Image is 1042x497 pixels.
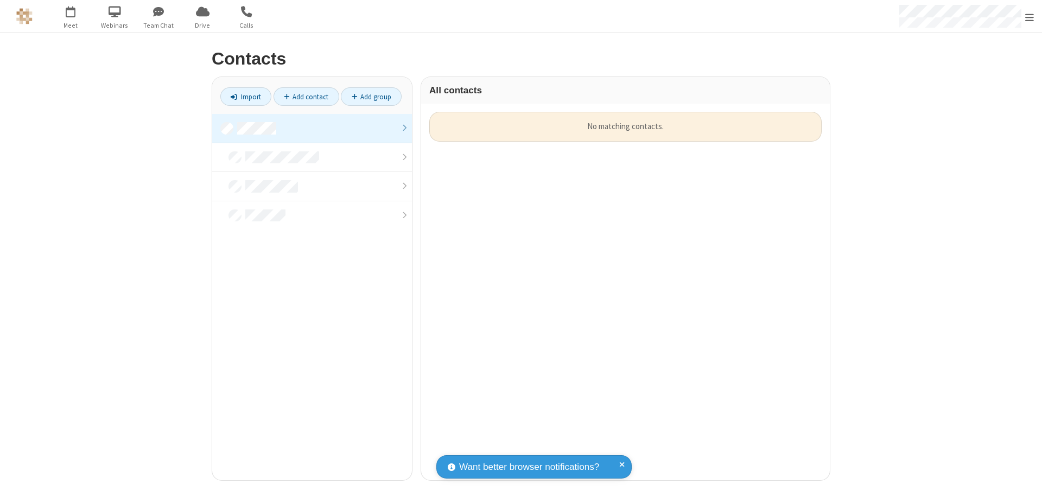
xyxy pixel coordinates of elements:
[421,104,830,480] div: grid
[212,49,830,68] h2: Contacts
[16,8,33,24] img: QA Selenium DO NOT DELETE OR CHANGE
[182,21,223,30] span: Drive
[274,87,339,106] a: Add contact
[50,21,91,30] span: Meet
[226,21,267,30] span: Calls
[429,85,822,95] h3: All contacts
[341,87,402,106] a: Add group
[220,87,271,106] a: Import
[459,460,599,474] span: Want better browser notifications?
[429,112,822,142] div: No matching contacts.
[94,21,135,30] span: Webinars
[138,21,179,30] span: Team Chat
